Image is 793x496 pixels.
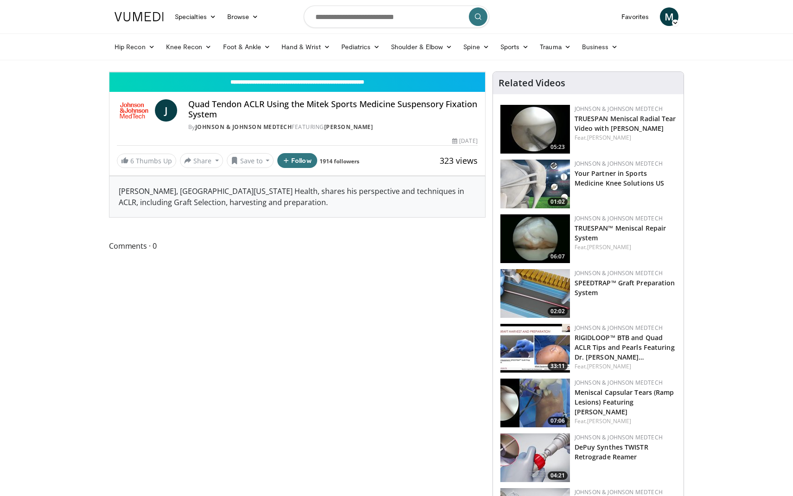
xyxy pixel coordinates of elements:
[500,379,570,427] img: 0c02c3d5-dde0-442f-bbc0-cf861f5c30d7.150x105_q85_crop-smart_upscale.jpg
[277,153,317,168] button: Follow
[117,154,176,168] a: 6 Thumbs Up
[575,488,663,496] a: Johnson & Johnson MedTech
[115,12,164,21] img: VuMedi Logo
[336,38,385,56] a: Pediatrics
[195,123,292,131] a: Johnson & Johnson MedTech
[500,324,570,373] a: 33:11
[320,157,359,165] a: 1914 followers
[575,417,676,425] div: Feat.
[575,433,663,441] a: Johnson & Johnson MedTech
[500,105,570,154] a: 05:23
[385,38,458,56] a: Shoulder & Elbow
[575,269,663,277] a: Johnson & Johnson MedTech
[500,160,570,208] img: 0543fda4-7acd-4b5c-b055-3730b7e439d4.150x105_q85_crop-smart_upscale.jpg
[575,134,676,142] div: Feat.
[499,77,565,89] h4: Related Videos
[500,214,570,263] img: e42d750b-549a-4175-9691-fdba1d7a6a0f.150x105_q85_crop-smart_upscale.jpg
[155,99,177,122] a: J
[304,6,489,28] input: Search topics, interventions
[500,324,570,373] img: 4bc3a03c-f47c-4100-84fa-650097507746.150x105_q85_crop-smart_upscale.jpg
[575,243,676,251] div: Feat.
[575,379,663,386] a: Johnson & Johnson MedTech
[458,38,494,56] a: Spine
[575,105,663,113] a: Johnson & Johnson MedTech
[587,134,631,142] a: [PERSON_NAME]
[575,278,675,297] a: SPEEDTRAP™ Graft Preparation System
[500,433,570,482] a: 04:21
[575,388,674,416] a: Meniscal Capsular Tears (Ramp Lesions) Featuring [PERSON_NAME]
[587,362,631,370] a: [PERSON_NAME]
[548,307,568,316] span: 02:02
[500,433,570,482] img: 62274247-50be-46f1-863e-89caa7806205.150x105_q85_crop-smart_upscale.jpg
[160,38,217,56] a: Knee Recon
[227,153,274,168] button: Save to
[169,7,222,26] a: Specialties
[548,417,568,425] span: 07:06
[500,214,570,263] a: 06:07
[130,156,134,165] span: 6
[576,38,624,56] a: Business
[548,198,568,206] span: 01:02
[548,362,568,370] span: 33:11
[575,333,675,361] a: RIGIDLOOP™ BTB and Quad ACLR Tips and Pearls Featuring Dr. [PERSON_NAME]…
[548,252,568,261] span: 06:07
[452,137,477,145] div: [DATE]
[324,123,373,131] a: [PERSON_NAME]
[575,214,663,222] a: Johnson & Johnson MedTech
[500,379,570,427] a: 07:06
[548,143,568,151] span: 05:23
[660,7,678,26] a: M
[500,269,570,318] a: 02:02
[500,105,570,154] img: a9cbc79c-1ae4-425c-82e8-d1f73baa128b.150x105_q85_crop-smart_upscale.jpg
[109,240,486,252] span: Comments 0
[575,324,663,332] a: Johnson & Johnson MedTech
[188,123,478,131] div: By FEATURING
[575,443,648,461] a: DePuy Synthes TWISTR Retrograde Reamer
[575,169,665,187] a: Your Partner in Sports Medicine Knee Solutions US
[616,7,654,26] a: Favorites
[109,38,160,56] a: Hip Recon
[587,243,631,251] a: [PERSON_NAME]
[587,417,631,425] a: [PERSON_NAME]
[575,224,666,242] a: TRUESPAN™ Meniscal Repair System
[180,153,223,168] button: Share
[217,38,276,56] a: Foot & Ankle
[109,176,485,217] div: [PERSON_NAME], [GEOGRAPHIC_DATA][US_STATE] Health, shares his perspective and techniques in ACLR,...
[276,38,336,56] a: Hand & Wrist
[222,7,264,26] a: Browse
[117,99,151,122] img: Johnson & Johnson MedTech
[575,114,676,133] a: TRUESPAN Meniscal Radial Tear Video with [PERSON_NAME]
[495,38,535,56] a: Sports
[188,99,478,119] h4: Quad Tendon ACLR Using the Mitek Sports Medicine Suspensory Fixation System
[575,362,676,371] div: Feat.
[548,471,568,480] span: 04:21
[500,269,570,318] img: a46a2fe1-2704-4a9e-acc3-1c278068f6c4.150x105_q85_crop-smart_upscale.jpg
[534,38,576,56] a: Trauma
[440,155,478,166] span: 323 views
[500,160,570,208] a: 01:02
[575,160,663,167] a: Johnson & Johnson MedTech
